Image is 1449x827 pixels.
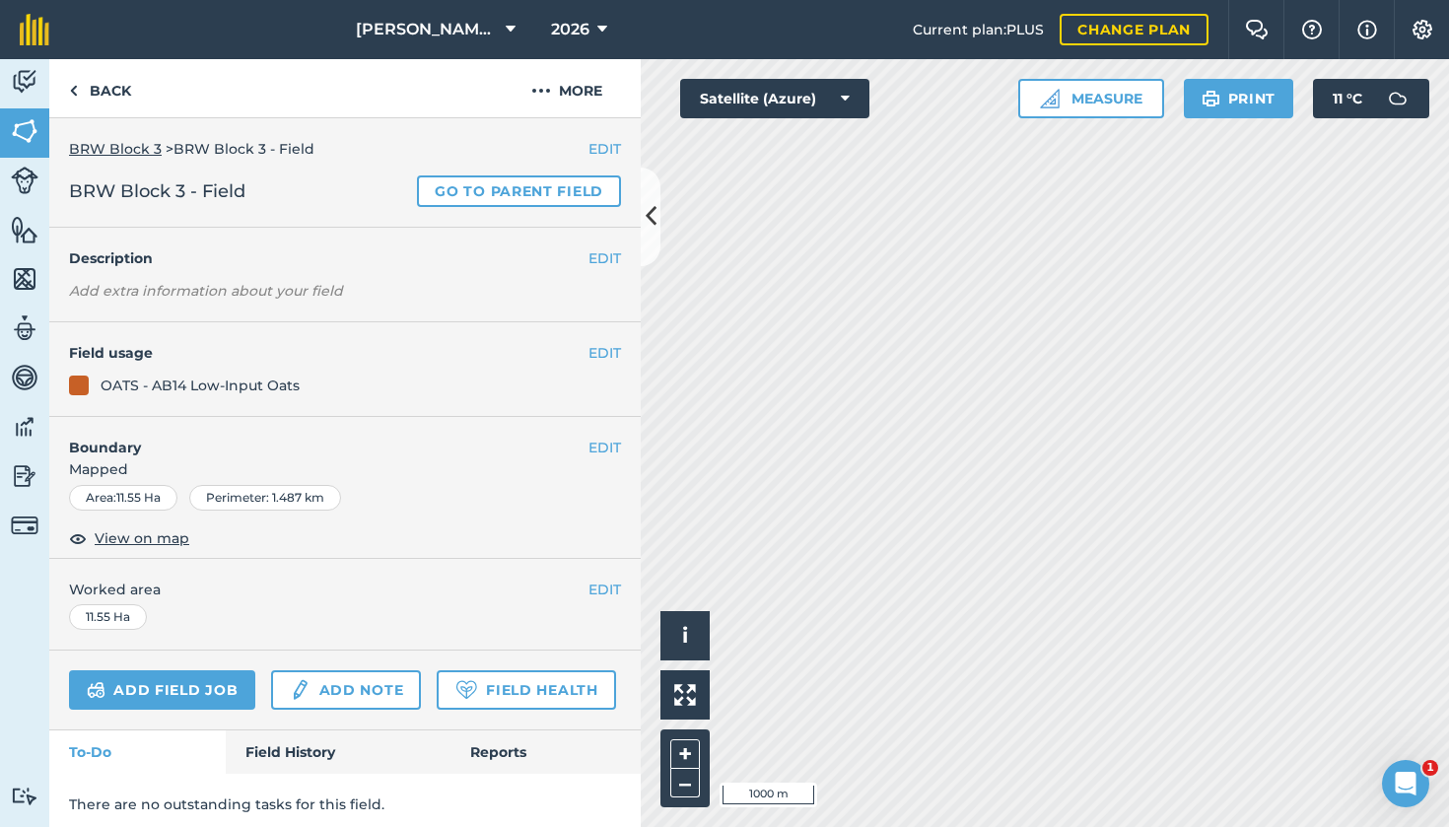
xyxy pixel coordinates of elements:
[1040,89,1060,108] img: Ruler icon
[11,412,38,442] img: svg+xml;base64,PD94bWwgdmVyc2lvbj0iMS4wIiBlbmNvZGluZz0idXRmLTgiPz4KPCEtLSBHZW5lcmF0b3I6IEFkb2JlIE...
[69,485,177,511] div: Area : 11.55 Ha
[69,282,343,300] em: Add extra information about your field
[69,342,588,364] h4: Field usage
[1184,79,1294,118] button: Print
[11,461,38,491] img: svg+xml;base64,PD94bWwgdmVyc2lvbj0iMS4wIiBlbmNvZGluZz0idXRmLTgiPz4KPCEtLSBHZW5lcmF0b3I6IEFkb2JlIE...
[1202,87,1220,110] img: svg+xml;base64,PHN2ZyB4bWxucz0iaHR0cDovL3d3dy53My5vcmcvMjAwMC9zdmciIHdpZHRoPSIxOSIgaGVpZ2h0PSIyNC...
[11,215,38,244] img: svg+xml;base64,PHN2ZyB4bWxucz0iaHR0cDovL3d3dy53My5vcmcvMjAwMC9zdmciIHdpZHRoPSI1NiIgaGVpZ2h0PSI2MC...
[271,670,421,710] a: Add note
[356,18,498,41] span: [PERSON_NAME] (Brownings) Limited
[226,730,449,774] a: Field History
[913,19,1044,40] span: Current plan : PLUS
[69,79,78,103] img: svg+xml;base64,PHN2ZyB4bWxucz0iaHR0cDovL3d3dy53My5vcmcvMjAwMC9zdmciIHdpZHRoPSI5IiBoZWlnaHQ9IjI0Ii...
[1300,20,1324,39] img: A question mark icon
[69,670,255,710] a: Add field job
[11,512,38,539] img: svg+xml;base64,PD94bWwgdmVyc2lvbj0iMS4wIiBlbmNvZGluZz0idXRmLTgiPz4KPCEtLSBHZW5lcmF0b3I6IEFkb2JlIE...
[49,417,588,458] h4: Boundary
[69,177,245,205] span: BRW Block 3 - Field
[69,140,162,158] a: BRW Block 3
[660,611,710,660] button: i
[1018,79,1164,118] button: Measure
[682,623,688,648] span: i
[1411,20,1434,39] img: A cog icon
[69,247,621,269] h4: Description
[11,313,38,343] img: svg+xml;base64,PD94bWwgdmVyc2lvbj0iMS4wIiBlbmNvZGluZz0idXRmLTgiPz4KPCEtLSBHZW5lcmF0b3I6IEFkb2JlIE...
[588,579,621,600] button: EDIT
[87,678,105,702] img: svg+xml;base64,PD94bWwgdmVyc2lvbj0iMS4wIiBlbmNvZGluZz0idXRmLTgiPz4KPCEtLSBHZW5lcmF0b3I6IEFkb2JlIE...
[680,79,869,118] button: Satellite (Azure)
[1333,79,1362,118] span: 11 ° C
[674,684,696,706] img: Four arrows, one pointing top left, one top right, one bottom right and the last bottom left
[289,678,310,702] img: svg+xml;base64,PD94bWwgdmVyc2lvbj0iMS4wIiBlbmNvZGluZz0idXRmLTgiPz4KPCEtLSBHZW5lcmF0b3I6IEFkb2JlIE...
[588,342,621,364] button: EDIT
[69,579,621,600] span: Worked area
[49,730,226,774] a: To-Do
[1422,760,1438,776] span: 1
[49,59,151,117] a: Back
[11,264,38,294] img: svg+xml;base64,PHN2ZyB4bWxucz0iaHR0cDovL3d3dy53My5vcmcvMjAwMC9zdmciIHdpZHRoPSI1NiIgaGVpZ2h0PSI2MC...
[11,67,38,97] img: svg+xml;base64,PD94bWwgdmVyc2lvbj0iMS4wIiBlbmNvZGluZz0idXRmLTgiPz4KPCEtLSBHZW5lcmF0b3I6IEFkb2JlIE...
[1382,760,1429,807] iframe: Intercom live chat
[1378,79,1417,118] img: svg+xml;base64,PD94bWwgdmVyc2lvbj0iMS4wIiBlbmNvZGluZz0idXRmLTgiPz4KPCEtLSBHZW5lcmF0b3I6IEFkb2JlIE...
[588,247,621,269] button: EDIT
[531,79,551,103] img: svg+xml;base64,PHN2ZyB4bWxucz0iaHR0cDovL3d3dy53My5vcmcvMjAwMC9zdmciIHdpZHRoPSIyMCIgaGVpZ2h0PSIyNC...
[101,375,300,396] div: OATS - AB14 Low-Input Oats
[69,526,87,550] img: svg+xml;base64,PHN2ZyB4bWxucz0iaHR0cDovL3d3dy53My5vcmcvMjAwMC9zdmciIHdpZHRoPSIxOCIgaGVpZ2h0PSIyNC...
[11,787,38,805] img: svg+xml;base64,PD94bWwgdmVyc2lvbj0iMS4wIiBlbmNvZGluZz0idXRmLTgiPz4KPCEtLSBHZW5lcmF0b3I6IEFkb2JlIE...
[1245,20,1269,39] img: Two speech bubbles overlapping with the left bubble in the forefront
[11,363,38,392] img: svg+xml;base64,PD94bWwgdmVyc2lvbj0iMS4wIiBlbmNvZGluZz0idXRmLTgiPz4KPCEtLSBHZW5lcmF0b3I6IEFkb2JlIE...
[493,59,641,117] button: More
[20,14,49,45] img: fieldmargin Logo
[69,138,621,160] div: > BRW Block 3 - Field
[69,604,147,630] div: 11.55 Ha
[551,18,589,41] span: 2026
[189,485,341,511] div: Perimeter : 1.487 km
[588,437,621,458] button: EDIT
[670,769,700,797] button: –
[11,116,38,146] img: svg+xml;base64,PHN2ZyB4bWxucz0iaHR0cDovL3d3dy53My5vcmcvMjAwMC9zdmciIHdpZHRoPSI1NiIgaGVpZ2h0PSI2MC...
[49,458,641,480] span: Mapped
[1060,14,1208,45] a: Change plan
[437,670,615,710] a: Field Health
[11,167,38,194] img: svg+xml;base64,PD94bWwgdmVyc2lvbj0iMS4wIiBlbmNvZGluZz0idXRmLTgiPz4KPCEtLSBHZW5lcmF0b3I6IEFkb2JlIE...
[1357,18,1377,41] img: svg+xml;base64,PHN2ZyB4bWxucz0iaHR0cDovL3d3dy53My5vcmcvMjAwMC9zdmciIHdpZHRoPSIxNyIgaGVpZ2h0PSIxNy...
[670,739,700,769] button: +
[588,138,621,160] button: EDIT
[1313,79,1429,118] button: 11 °C
[69,526,189,550] button: View on map
[450,730,641,774] a: Reports
[417,175,621,207] a: Go to parent field
[69,793,621,815] p: There are no outstanding tasks for this field.
[95,527,189,549] span: View on map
